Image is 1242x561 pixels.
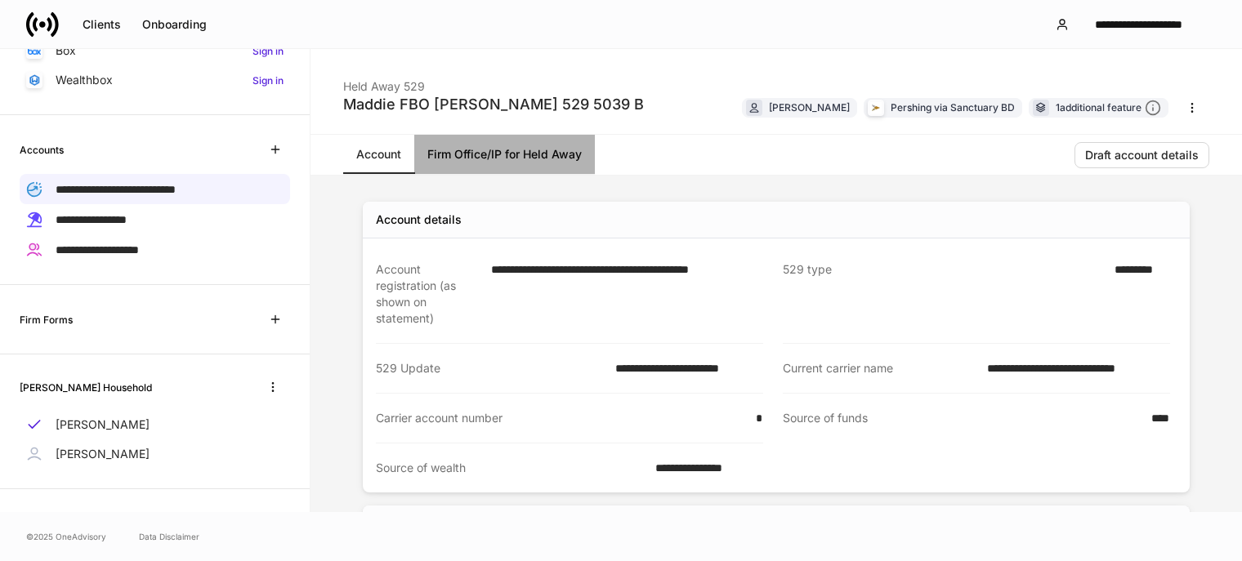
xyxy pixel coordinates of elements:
[28,47,41,55] img: oYqM9ojoZLfzCHUefNbBcWHcyDPbQKagtYciMC8pFl3iZXy3dU33Uwy+706y+0q2uJ1ghNQf2OIHrSh50tUd9HaB5oMc62p0G...
[1056,100,1161,117] div: 1 additional feature
[72,11,132,38] button: Clients
[56,416,150,433] p: [PERSON_NAME]
[20,65,290,95] a: WealthboxSign in
[414,135,595,174] a: Firm Office/IP for Held Away
[783,410,1141,427] div: Source of funds
[20,312,73,327] h6: Firm Forms
[20,410,290,439] a: [PERSON_NAME]
[83,19,121,30] div: Clients
[376,410,746,426] div: Carrier account number
[56,446,150,462] p: [PERSON_NAME]
[20,439,290,469] a: [PERSON_NAME]
[1074,142,1209,168] button: Draft account details
[343,95,644,114] div: Maddie FBO [PERSON_NAME] 529 5039 B
[252,43,284,59] h6: Sign in
[376,211,462,228] div: Account details
[20,142,64,158] h6: Accounts
[139,530,199,543] a: Data Disclaimer
[20,36,290,65] a: BoxSign in
[783,261,1105,327] div: 529 type
[891,100,1015,115] div: Pershing via Sanctuary BD
[376,261,481,327] div: Account registration (as shown on statement)
[343,69,644,95] div: Held Away 529
[56,42,76,59] p: Box
[343,135,414,174] a: Account
[20,380,152,395] h6: [PERSON_NAME] Household
[142,19,207,30] div: Onboarding
[56,72,113,88] p: Wealthbox
[376,360,605,376] div: 529 Update
[783,360,977,376] div: Current carrier name
[252,73,284,88] h6: Sign in
[1085,149,1199,161] div: Draft account details
[769,100,850,115] div: [PERSON_NAME]
[26,530,106,543] span: © 2025 OneAdvisory
[376,460,646,476] div: Source of wealth
[132,11,217,38] button: Onboarding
